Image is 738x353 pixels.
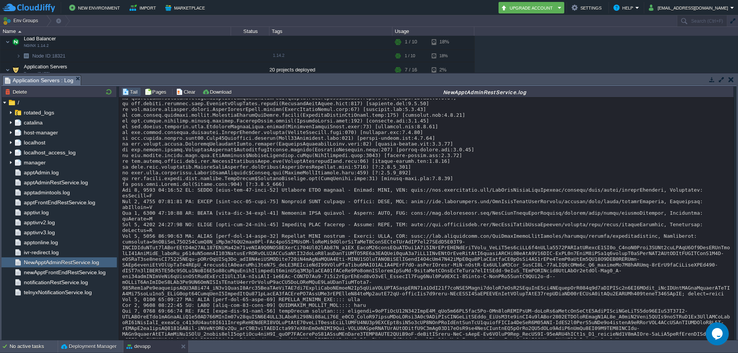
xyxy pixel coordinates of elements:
[145,88,169,95] button: Pages
[10,340,58,353] div: No active tasks
[405,62,417,78] div: 7 / 16
[432,34,457,50] div: 18%
[270,27,392,36] div: Tags
[22,269,107,276] a: newApptFrontEndRestService.log
[5,34,10,50] img: AMDAwAAAACH5BAEAAAAALAAAAAABAAEAAAICRAEAOw==
[22,279,89,286] a: notificationRestService.log
[22,149,77,156] a: localhost_access_log
[1,27,231,36] div: Name
[32,53,52,59] span: Node ID:
[572,3,604,12] button: Settings
[61,343,116,350] button: Deployment Manager
[22,189,71,196] a: apptadmintools.log
[405,50,415,62] div: 1 / 10
[22,289,93,296] a: telnyxNotificationService.log
[23,64,68,70] a: Application ServersTomcat [DATE]
[23,35,57,42] span: Load Balancer
[269,62,392,78] div: 20 projects deployed
[32,53,66,59] a: Node ID:18321
[273,53,284,58] span: 1.14.2
[32,53,66,59] span: 18321
[3,15,41,26] button: Env Groups
[22,119,44,126] a: catalina
[432,62,457,78] div: 2%
[176,88,198,95] button: Clear
[432,50,457,62] div: 18%
[22,259,100,266] a: NewApptAdminRestService.log
[126,343,151,350] button: devapp
[5,88,29,95] button: Delete
[23,36,57,41] a: Load BalancerNGINX 1.14.2
[16,50,21,62] img: AMDAwAAAACH5BAEAAAAALAAAAAABAAEAAAICRAEAOw==
[22,159,47,166] a: manager
[3,3,55,13] img: CloudJiffy
[22,199,96,206] a: apptFrontEndRestService.log
[706,322,730,345] iframe: chat widget
[22,239,59,246] a: apptonline.log
[23,63,68,70] span: Application Servers
[10,34,21,50] img: AMDAwAAAACH5BAEAAAAALAAAAAABAAEAAAICRAEAOw==
[16,99,20,106] a: /
[22,219,56,226] a: apptivrv2.log
[22,109,55,116] a: rotated_logs
[237,89,733,95] div: NewApptAdminRestService.log
[22,209,50,216] a: apptivr.log
[22,169,60,176] a: apptAdmin.log
[393,27,474,36] div: Usage
[24,43,49,48] span: NGINX 1.14.2
[122,88,140,95] button: Tail
[10,62,21,78] img: AMDAwAAAACH5BAEAAAAALAAAAAABAAEAAAICRAEAOw==
[231,27,269,36] div: Status
[202,88,234,95] button: Download
[5,62,10,78] img: AMDAwAAAACH5BAEAAAAALAAAAAABAAEAAAICRAEAOw==
[501,3,555,12] button: Upgrade Account
[18,31,22,33] img: AMDAwAAAACH5BAEAAAAALAAAAAABAAEAAAICRAEAOw==
[22,139,47,146] a: localhost
[22,229,56,236] a: apptivrv3.log
[21,50,32,62] img: AMDAwAAAACH5BAEAAAAALAAAAAABAAEAAAICRAEAOw==
[22,249,60,256] a: ivr-redirect.log
[5,76,73,85] span: Application Servers : Log
[613,3,635,12] button: Help
[165,3,207,12] button: Marketplace
[130,3,158,12] button: Import
[69,3,122,12] button: New Environment
[24,71,50,76] span: Tomcat [DATE]
[22,179,89,186] a: apptAdminRestService.log
[405,34,417,50] div: 1 / 10
[22,129,59,136] a: host-manager
[649,3,730,12] button: [EMAIL_ADDRESS][DOMAIN_NAME]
